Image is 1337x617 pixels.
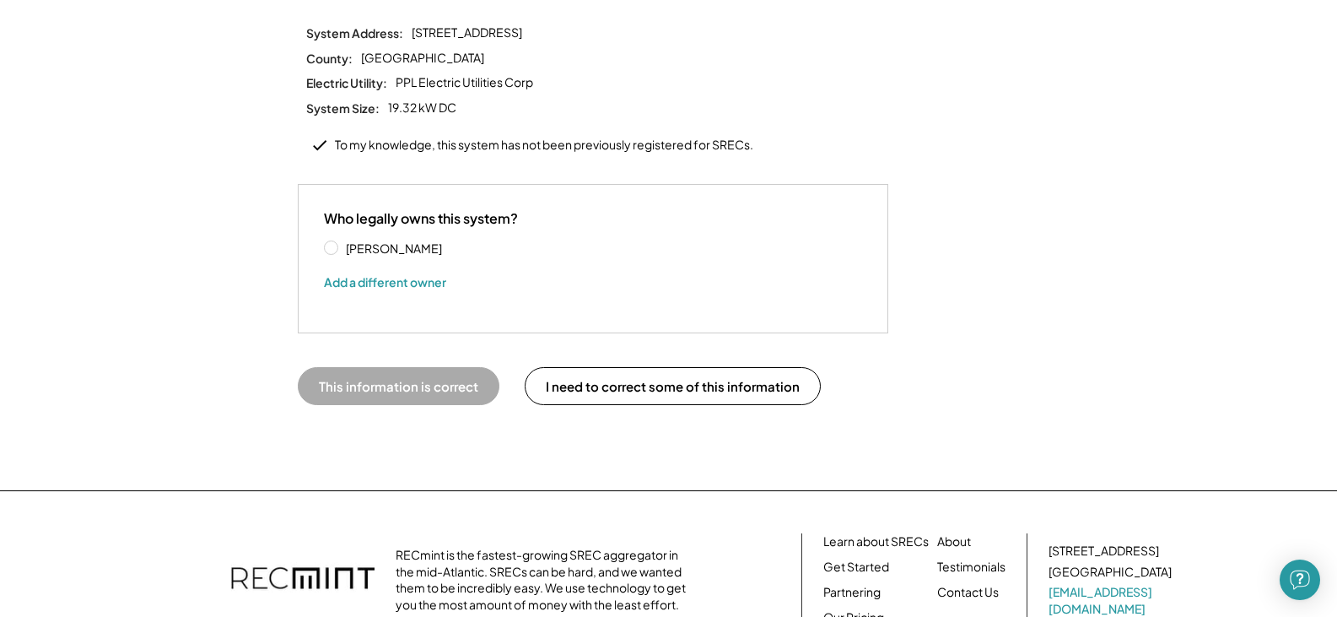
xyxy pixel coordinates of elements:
img: recmint-logotype%403x.png [231,550,375,609]
div: RECmint is the fastest-growing SREC aggregator in the mid-Atlantic. SRECs can be hard, and we wan... [396,547,695,613]
div: PPL Electric Utilities Corp [396,74,533,91]
button: This information is correct [298,367,499,405]
a: Contact Us [937,584,999,601]
a: [EMAIL_ADDRESS][DOMAIN_NAME] [1049,584,1175,617]
a: Get Started [823,559,889,576]
div: [GEOGRAPHIC_DATA] [361,50,484,67]
div: 19.32 kW DC [388,100,456,116]
div: To my knowledge, this system has not been previously registered for SRECs. [335,137,753,154]
a: Testimonials [937,559,1005,576]
div: [STREET_ADDRESS] [1049,543,1159,560]
div: System Size: [306,100,380,116]
div: County: [306,51,353,66]
button: I need to correct some of this information [525,367,821,405]
div: System Address: [306,25,403,41]
a: Learn about SRECs [823,533,929,550]
a: Partnering [823,584,881,601]
button: Add a different owner [324,269,446,295]
div: [GEOGRAPHIC_DATA] [1049,564,1172,581]
a: About [937,533,971,550]
div: Who legally owns this system? [324,210,518,228]
div: Open Intercom Messenger [1280,560,1320,600]
label: [PERSON_NAME] [341,242,493,254]
div: [STREET_ADDRESS] [412,24,522,41]
div: Electric Utility: [306,75,387,90]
